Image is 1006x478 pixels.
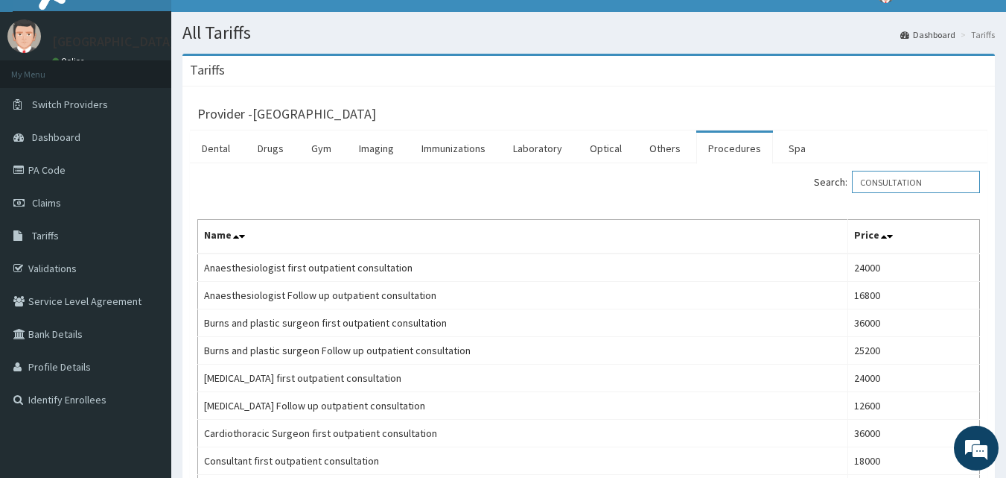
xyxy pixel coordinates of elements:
h3: Tariffs [190,63,225,77]
div: Minimize live chat window [244,7,280,43]
span: Claims [32,196,61,210]
span: Tariffs [32,229,59,242]
div: Chat with us now [77,84,250,103]
a: Imaging [347,133,406,164]
li: Tariffs [957,28,995,41]
td: [MEDICAL_DATA] first outpatient consultation [198,365,848,392]
td: Burns and plastic surgeon Follow up outpatient consultation [198,337,848,365]
img: d_794563401_company_1708531726252_794563401 [28,75,60,112]
textarea: Type your message and hit 'Enter' [7,319,284,371]
span: Dashboard [32,130,80,144]
td: 36000 [848,420,980,447]
a: Others [637,133,693,164]
label: Search: [814,171,980,193]
a: Online [52,56,88,66]
h1: All Tariffs [182,23,995,43]
a: Drugs [246,133,296,164]
a: Dental [190,133,242,164]
td: 12600 [848,392,980,420]
td: 24000 [848,254,980,282]
td: 18000 [848,447,980,475]
img: User Image [7,19,41,53]
td: Anaesthesiologist Follow up outpatient consultation [198,282,848,309]
td: Cardiothoracic Surgeon first outpatient consultation [198,420,848,447]
span: Switch Providers [32,98,108,111]
a: Optical [578,133,634,164]
td: 25200 [848,337,980,365]
a: Dashboard [900,28,955,41]
h3: Provider - [GEOGRAPHIC_DATA] [197,107,376,121]
td: Anaesthesiologist first outpatient consultation [198,254,848,282]
td: [MEDICAL_DATA] Follow up outpatient consultation [198,392,848,420]
td: 16800 [848,282,980,309]
a: Procedures [696,133,773,164]
a: Gym [299,133,343,164]
th: Name [198,220,848,254]
th: Price [848,220,980,254]
span: We're online! [86,144,206,295]
a: Immunizations [410,133,497,164]
a: Laboratory [501,133,574,164]
td: 24000 [848,365,980,392]
td: 36000 [848,309,980,337]
input: Search: [852,171,980,193]
td: Consultant first outpatient consultation [198,447,848,475]
td: Burns and plastic surgeon first outpatient consultation [198,309,848,337]
p: [GEOGRAPHIC_DATA] [52,35,175,48]
a: Spa [777,133,818,164]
